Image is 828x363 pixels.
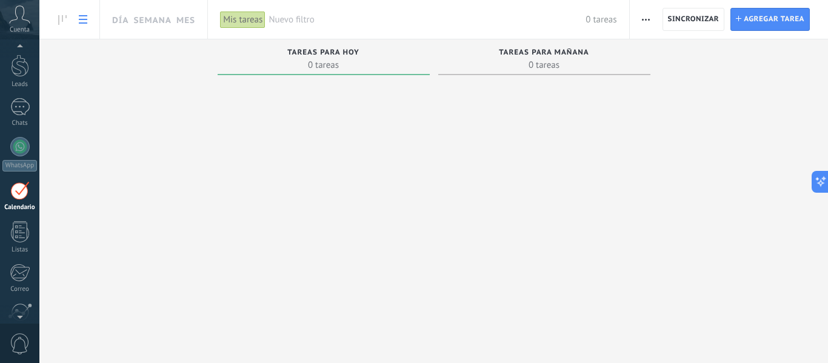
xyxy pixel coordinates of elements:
div: Listas [2,246,38,254]
span: Nuevo filtro [269,14,586,25]
div: Tareas para hoy [224,48,424,59]
div: Correo [2,285,38,293]
button: Agregar tarea [730,8,810,31]
span: Tareas para hoy [287,48,359,57]
span: Cuenta [10,26,30,34]
span: 0 tareas [586,14,616,25]
div: Leads [2,81,38,88]
span: Sincronizar [668,16,719,23]
div: Chats [2,119,38,127]
div: Tareas para mañana [444,48,644,59]
button: Más [637,8,655,31]
span: 0 tareas [444,59,644,71]
div: Mis tareas [220,11,265,28]
a: To-do list [73,8,93,32]
button: Sincronizar [663,8,725,31]
a: To-do line [52,8,73,32]
span: Tareas para mañana [499,48,589,57]
span: Agregar tarea [744,8,804,30]
div: WhatsApp [2,160,37,172]
div: Calendario [2,204,38,211]
span: 0 tareas [224,59,424,71]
